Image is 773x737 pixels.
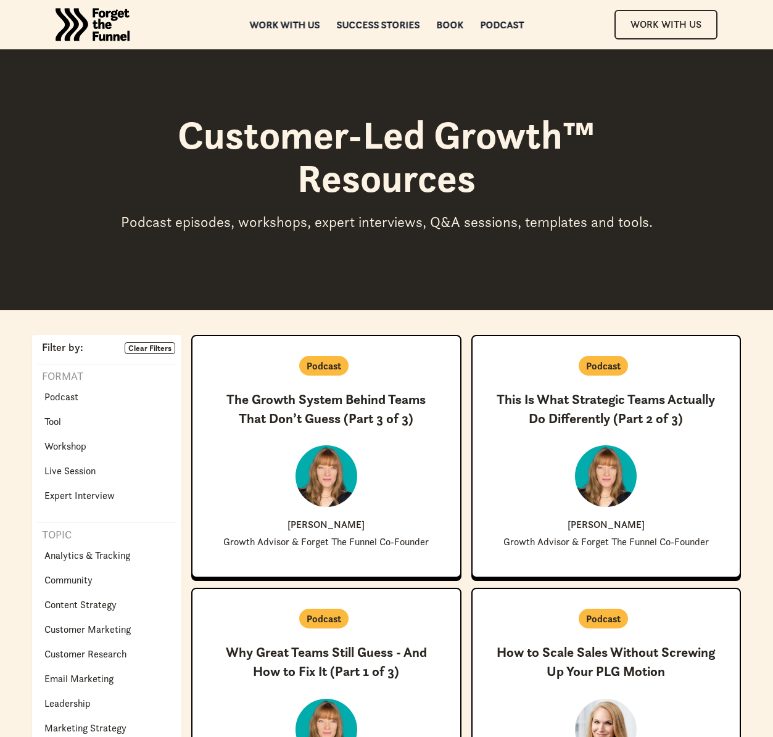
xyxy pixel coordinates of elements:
h3: Why Great Teams Still Guess - And How to Fix It (Part 1 of 3) [212,643,440,681]
a: Work with us [249,20,320,29]
a: PodcastThis Is What Strategic Teams Actually Do Differently (Part 2 of 3)[PERSON_NAME]Growth Advi... [471,335,742,578]
p: Growth Advisor & Forget The Funnel Co-Founder [223,537,429,547]
p: Filter by: [37,342,83,353]
a: Analytics & Tracking [37,545,138,565]
p: Format [37,369,83,384]
p: Topic [37,528,72,543]
p: [PERSON_NAME] [287,519,365,529]
a: Live Session [37,461,103,480]
p: Customer Marketing [44,622,131,636]
h3: The Growth System Behind Teams That Don’t Guess (Part 3 of 3) [212,390,440,429]
div: Podcast episodes, workshops, expert interviews, Q&A sessions, templates and tools. [109,213,664,231]
a: Community [37,570,100,590]
p: Content Strategy [44,597,117,612]
a: Book [436,20,463,29]
p: Leadership [44,696,91,710]
p: [PERSON_NAME] [568,519,645,529]
a: Email Marketing [37,669,121,688]
p: Live Session [44,463,96,478]
a: Leadership [37,693,98,713]
p: Tool [44,414,61,429]
a: Content Strategy [37,595,124,614]
p: Workshop [44,438,86,453]
a: Podcast [480,20,524,29]
a: Tool [37,411,68,431]
h3: How to Scale Sales Without Screwing Up Your PLG Motion [492,643,721,681]
p: Email Marketing [44,671,114,686]
p: Marketing Strategy [44,720,126,735]
p: Expert Interview [44,488,115,503]
p: Customer Research [44,646,126,661]
a: Workshop [37,436,94,456]
a: Success Stories [336,20,420,29]
a: Clear Filters [125,342,175,355]
a: Expert Interview [37,485,122,505]
p: Podcast [44,389,78,404]
p: Podcast [586,611,621,626]
p: Podcast [307,611,341,626]
a: PodcastThe Growth System Behind Teams That Don’t Guess (Part 3 of 3)[PERSON_NAME]Growth Advisor &... [191,335,461,578]
p: Growth Advisor & Forget The Funnel Co-Founder [503,537,709,547]
a: Podcast [37,387,86,406]
p: Community [44,572,93,587]
p: Podcast [307,358,341,373]
p: Podcast [586,358,621,373]
a: Work With Us [614,10,717,39]
h3: This Is What Strategic Teams Actually Do Differently (Part 2 of 3) [492,390,721,429]
p: Analytics & Tracking [44,548,130,562]
h1: Customer-Led Growth™ Resources [109,113,664,200]
a: Customer Research [37,644,134,664]
a: Customer Marketing [37,619,138,639]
